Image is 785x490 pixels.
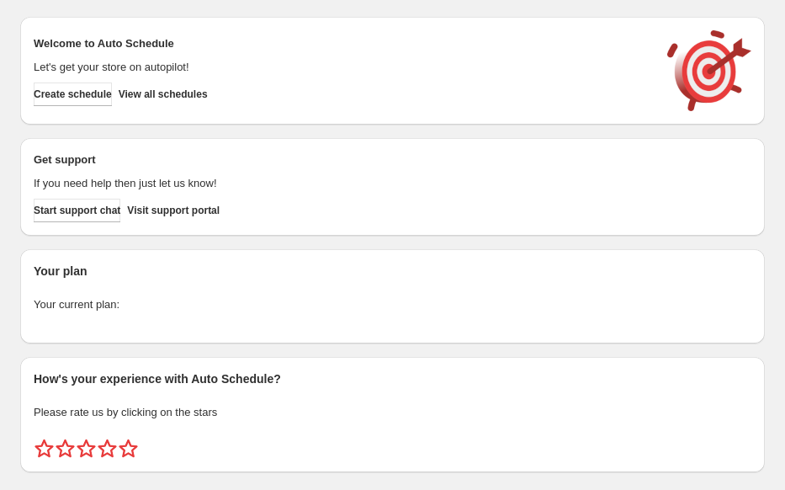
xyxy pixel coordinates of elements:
span: Start support chat [34,204,120,217]
h2: How's your experience with Auto Schedule? [34,370,751,387]
button: View all schedules [119,83,208,106]
span: View all schedules [119,88,208,101]
h2: Welcome to Auto Schedule [34,35,650,52]
p: Please rate us by clicking on the stars [34,404,751,421]
span: Visit support portal [127,204,220,217]
h2: Your plan [34,263,751,280]
h2: Get support [34,152,650,168]
span: Create schedule [34,88,112,101]
p: If you need help then just let us know! [34,175,650,192]
a: Start support chat [34,199,120,222]
a: Visit support portal [127,199,220,222]
p: Let's get your store on autopilot! [34,59,650,76]
p: Your current plan: [34,296,751,313]
button: Create schedule [34,83,112,106]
